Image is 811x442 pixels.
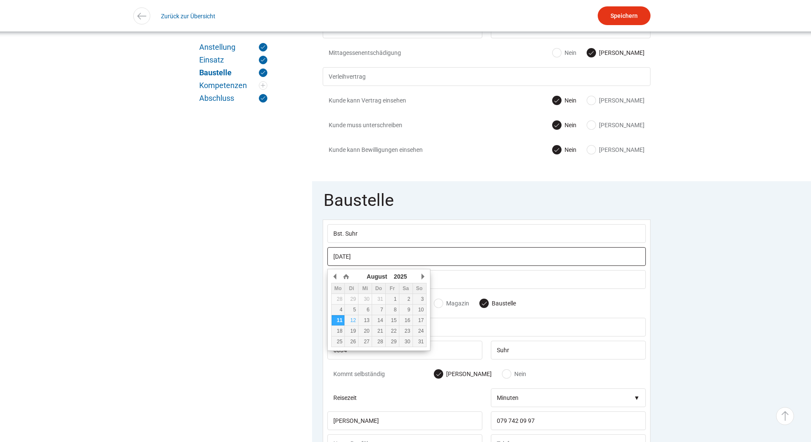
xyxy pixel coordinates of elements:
input: Name Polier [327,411,482,430]
div: 11 [332,317,345,323]
input: Erster Tag auf Baustelle [327,247,646,266]
input: Telefon [491,411,646,430]
div: 6 [358,307,372,313]
div: 27 [358,339,372,345]
div: 22 [386,328,399,334]
span: 2025 [394,273,407,280]
th: Sa [399,283,413,294]
a: Zurück zur Übersicht [161,6,215,26]
label: Nein [553,96,576,105]
input: Verleihvertrag [323,67,651,86]
div: 9 [399,307,413,313]
a: Anstellung [199,43,267,51]
a: Einsatz [199,56,267,64]
input: Baustellen-Nr [327,224,646,243]
div: 5 [345,307,358,313]
div: 29 [386,339,399,345]
span: Kommt selbständig [333,370,435,378]
div: 13 [358,317,372,323]
a: Abschluss [199,94,267,103]
legend: Baustelle [323,192,652,220]
th: Fr [385,283,399,294]
span: Mittagessenentschädigung [329,48,433,57]
div: 30 [399,339,413,345]
th: So [413,283,426,294]
div: 18 [332,328,345,334]
div: 29 [345,296,358,302]
div: 2 [399,296,413,302]
input: Speichern [598,6,651,25]
label: [PERSON_NAME] [434,370,492,378]
span: Kunde kann Bewilligungen einsehen [329,145,433,154]
span: Kunde muss unterschreiben [329,121,433,129]
span: August [367,273,387,280]
div: 28 [372,339,385,345]
label: [PERSON_NAME] [587,145,645,154]
div: 14 [372,317,385,323]
div: 12 [345,317,358,323]
div: 17 [413,317,426,323]
div: 1 [386,296,399,302]
label: [PERSON_NAME] [587,48,645,57]
th: Mo [331,283,345,294]
div: 15 [386,317,399,323]
label: Nein [502,370,526,378]
div: 16 [399,317,413,323]
th: Di [345,283,358,294]
div: 23 [399,328,413,334]
a: Kompetenzen [199,81,267,90]
label: Reisezeit [333,394,357,401]
a: ▵ Nach oben [776,407,794,425]
div: 31 [413,339,426,345]
label: Magazin [434,299,469,308]
div: 3 [413,296,426,302]
div: 28 [332,296,345,302]
input: Startzeit am ersten Tag [327,270,646,289]
div: 8 [386,307,399,313]
label: Baustelle [480,299,516,308]
div: 30 [358,296,372,302]
label: Nein [553,145,576,154]
label: [PERSON_NAME] [587,96,645,105]
label: Nein [553,48,576,57]
div: 4 [332,307,345,313]
input: Strasse und Nr. [327,318,646,336]
div: 25 [332,339,345,345]
div: 31 [372,296,385,302]
label: Nein [553,121,576,129]
th: Do [372,283,386,294]
label: [PERSON_NAME] [587,121,645,129]
input: Ort [491,341,646,359]
div: 21 [372,328,385,334]
div: 7 [372,307,385,313]
div: 24 [413,328,426,334]
div: 20 [358,328,372,334]
div: 10 [413,307,426,313]
span: Kunde kann Vertrag einsehen [329,96,433,105]
div: 19 [345,328,358,334]
div: 26 [345,339,358,345]
img: icon-arrow-left.svg [135,10,148,22]
a: Baustelle [199,68,267,77]
th: Mi [358,283,372,294]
